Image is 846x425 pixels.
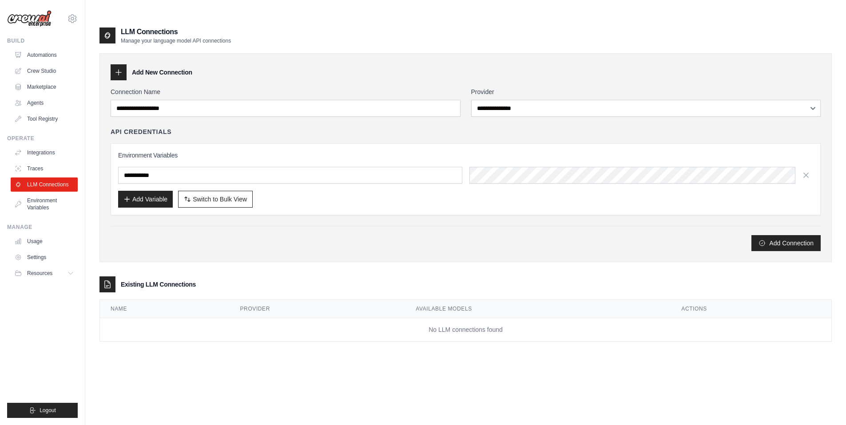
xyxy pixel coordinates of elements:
[7,224,78,231] div: Manage
[11,64,78,78] a: Crew Studio
[7,37,78,44] div: Build
[193,195,247,204] span: Switch to Bulk View
[11,146,78,160] a: Integrations
[178,191,253,208] button: Switch to Bulk View
[471,87,821,96] label: Provider
[671,300,831,318] th: Actions
[111,87,461,96] label: Connection Name
[118,151,813,160] h3: Environment Variables
[11,161,78,176] a: Traces
[121,37,231,44] p: Manage your language model API connections
[11,234,78,248] a: Usage
[40,407,56,414] span: Logout
[11,177,78,192] a: LLM Connections
[132,68,192,77] h3: Add New Connection
[11,193,78,215] a: Environment Variables
[7,10,52,27] img: Logo
[11,250,78,264] a: Settings
[100,300,230,318] th: Name
[751,235,821,251] button: Add Connection
[118,191,173,208] button: Add Variable
[100,318,831,342] td: No LLM connections found
[111,127,171,136] h4: API Credentials
[7,403,78,418] button: Logout
[7,135,78,142] div: Operate
[11,80,78,94] a: Marketplace
[121,280,196,289] h3: Existing LLM Connections
[11,48,78,62] a: Automations
[11,96,78,110] a: Agents
[11,266,78,280] button: Resources
[405,300,671,318] th: Available Models
[11,112,78,126] a: Tool Registry
[27,270,52,277] span: Resources
[121,27,231,37] h2: LLM Connections
[230,300,405,318] th: Provider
